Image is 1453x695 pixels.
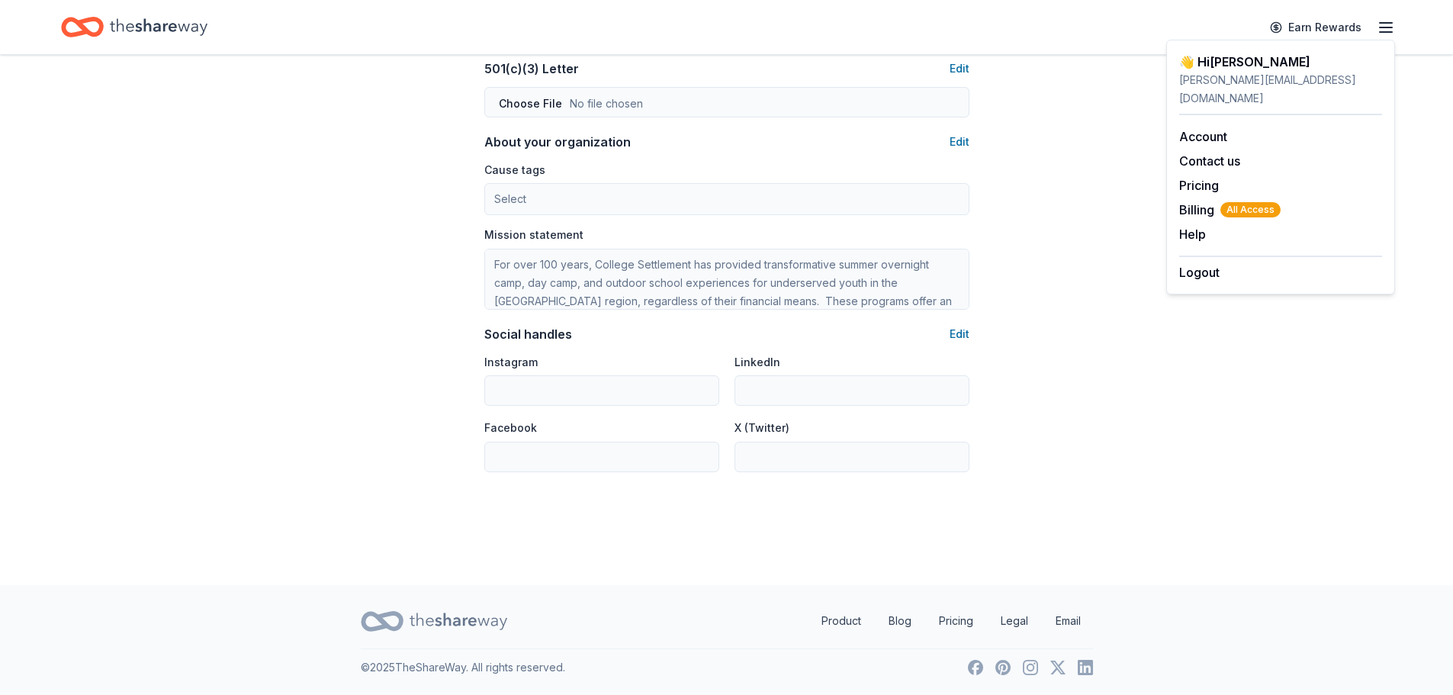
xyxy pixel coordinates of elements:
span: All Access [1220,202,1281,217]
div: [PERSON_NAME][EMAIL_ADDRESS][DOMAIN_NAME] [1179,71,1382,108]
button: Logout [1179,263,1220,282]
div: About your organization [484,133,631,151]
label: LinkedIn [735,355,780,370]
a: Home [61,9,207,45]
div: Social handles [484,325,572,343]
label: Cause tags [484,162,545,178]
div: 👋 Hi [PERSON_NAME] [1179,53,1382,71]
button: Edit [950,60,969,78]
label: Mission statement [484,227,583,243]
button: Select [484,183,969,215]
a: Account [1179,129,1227,144]
span: Select [494,190,526,208]
button: Edit [950,325,969,343]
a: Earn Rewards [1261,14,1371,41]
a: Legal [988,606,1040,636]
a: Pricing [927,606,985,636]
button: Edit [950,133,969,151]
a: Email [1043,606,1093,636]
button: Contact us [1179,152,1240,170]
textarea: For over 100 years, College Settlement has provided transformative summer overnight camp, day cam... [484,249,969,310]
span: Billing [1179,201,1281,219]
label: Instagram [484,355,538,370]
a: Pricing [1179,178,1219,193]
button: Help [1179,225,1206,243]
a: Product [809,606,873,636]
label: X (Twitter) [735,420,789,436]
button: BillingAll Access [1179,201,1281,219]
p: © 2025 TheShareWay. All rights reserved. [361,658,565,677]
label: Facebook [484,420,537,436]
nav: quick links [809,606,1093,636]
div: 501(c)(3) Letter [484,60,579,78]
a: Blog [876,606,924,636]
